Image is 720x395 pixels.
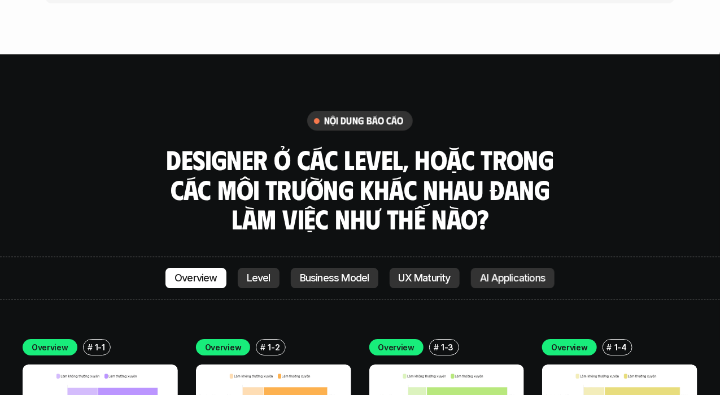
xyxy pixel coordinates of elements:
p: 1-4 [614,341,627,353]
p: Overview [378,341,415,353]
a: Business Model [291,268,378,288]
p: Overview [32,341,68,353]
a: Level [238,268,280,288]
h6: # [434,343,439,351]
p: Overview [551,341,588,353]
h6: # [607,343,612,351]
p: 1-2 [268,341,280,353]
h6: # [88,343,93,351]
p: Overview [205,341,242,353]
p: Business Model [300,272,369,284]
a: Overview [165,268,226,288]
p: AI Applications [480,272,546,284]
p: Overview [174,272,217,284]
h6: nội dung báo cáo [324,114,404,127]
p: UX Maturity [399,272,451,284]
a: AI Applications [471,268,555,288]
h3: Designer ở các level, hoặc trong các môi trường khác nhau đang làm việc như thế nào? [163,145,558,234]
p: Level [247,272,270,284]
p: 1-1 [95,341,105,353]
h6: # [260,343,265,351]
p: 1-3 [441,341,453,353]
a: UX Maturity [390,268,460,288]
